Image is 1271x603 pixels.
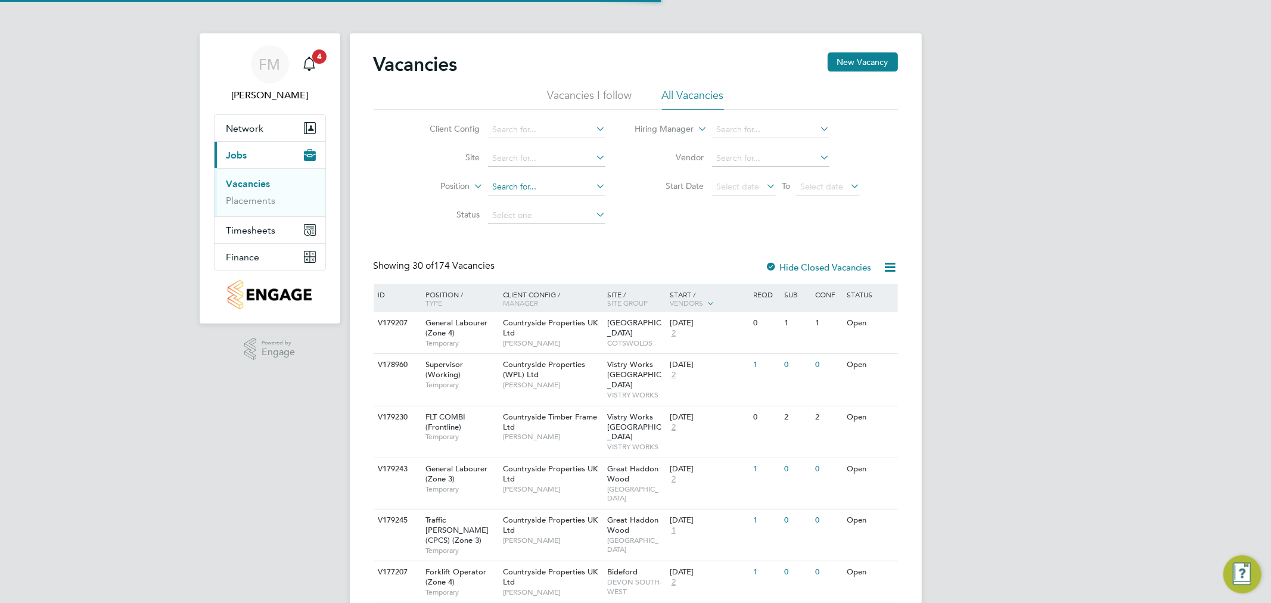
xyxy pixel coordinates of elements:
[670,370,678,380] span: 2
[750,509,781,531] div: 1
[781,354,812,376] div: 0
[750,458,781,480] div: 1
[374,52,458,76] h2: Vacancies
[503,412,597,432] span: Countryside Timber Frame Ltd
[844,561,896,583] div: Open
[375,406,417,428] div: V179230
[670,567,747,577] div: [DATE]
[813,509,844,531] div: 0
[750,561,781,583] div: 1
[259,57,281,72] span: FM
[214,45,326,102] a: FM[PERSON_NAME]
[374,260,498,272] div: Showing
[215,115,325,141] button: Network
[503,380,601,390] span: [PERSON_NAME]
[228,280,312,309] img: countryside-properties-logo-retina.png
[844,284,896,304] div: Status
[607,338,664,348] span: COTSWOLDS
[625,123,694,135] label: Hiring Manager
[425,318,487,338] span: General Labourer (Zone 4)
[813,406,844,428] div: 2
[425,546,497,555] span: Temporary
[813,284,844,304] div: Conf
[662,88,724,110] li: All Vacancies
[635,181,704,191] label: Start Date
[413,260,495,272] span: 174 Vacancies
[215,168,325,216] div: Jobs
[716,181,759,192] span: Select date
[844,354,896,376] div: Open
[750,354,781,376] div: 1
[488,207,605,224] input: Select one
[712,122,829,138] input: Search for...
[425,484,497,494] span: Temporary
[425,338,497,348] span: Temporary
[375,284,417,304] div: ID
[607,515,658,535] span: Great Haddon Wood
[670,412,747,422] div: [DATE]
[607,318,661,338] span: [GEOGRAPHIC_DATA]
[781,561,812,583] div: 0
[200,33,340,324] nav: Main navigation
[425,412,465,432] span: FLT COMBI (Frontline)
[503,318,598,338] span: Countryside Properties UK Ltd
[503,515,598,535] span: Countryside Properties UK Ltd
[607,577,664,596] span: DEVON SOUTH-WEST
[312,49,327,64] span: 4
[781,312,812,334] div: 1
[503,464,598,484] span: Countryside Properties UK Ltd
[411,152,480,163] label: Site
[766,262,872,273] label: Hide Closed Vacancies
[503,484,601,494] span: [PERSON_NAME]
[844,406,896,428] div: Open
[604,284,667,313] div: Site /
[226,225,276,236] span: Timesheets
[413,260,434,272] span: 30 of
[828,52,898,72] button: New Vacancy
[425,464,487,484] span: General Labourer (Zone 3)
[607,464,658,484] span: Great Haddon Wood
[607,412,661,442] span: Vistry Works [GEOGRAPHIC_DATA]
[667,284,750,314] div: Start /
[215,217,325,243] button: Timesheets
[635,152,704,163] label: Vendor
[425,515,489,545] span: Traffic [PERSON_NAME] (CPCS) (Zone 3)
[503,298,538,307] span: Manager
[375,354,417,376] div: V178960
[214,88,326,102] span: Fletcher Melhuish
[800,181,843,192] span: Select date
[813,458,844,480] div: 0
[244,338,295,360] a: Powered byEngage
[226,251,260,263] span: Finance
[375,312,417,334] div: V179207
[844,458,896,480] div: Open
[425,298,442,307] span: Type
[215,244,325,270] button: Finance
[425,567,486,587] span: Forklift Operator (Zone 4)
[425,432,497,442] span: Temporary
[712,150,829,167] input: Search for...
[262,338,295,348] span: Powered by
[214,280,326,309] a: Go to home page
[607,442,664,452] span: VISTRY WORKS
[781,284,812,304] div: Sub
[670,328,678,338] span: 2
[401,181,470,192] label: Position
[750,406,781,428] div: 0
[670,577,678,588] span: 2
[670,360,747,370] div: [DATE]
[488,150,605,167] input: Search for...
[670,298,703,307] span: Vendors
[375,561,417,583] div: V177207
[607,359,661,390] span: Vistry Works [GEOGRAPHIC_DATA]
[670,464,747,474] div: [DATE]
[781,509,812,531] div: 0
[844,509,896,531] div: Open
[411,209,480,220] label: Status
[226,195,276,206] a: Placements
[670,422,678,433] span: 2
[500,284,604,313] div: Client Config /
[375,509,417,531] div: V179245
[548,88,632,110] li: Vacancies I follow
[503,338,601,348] span: [PERSON_NAME]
